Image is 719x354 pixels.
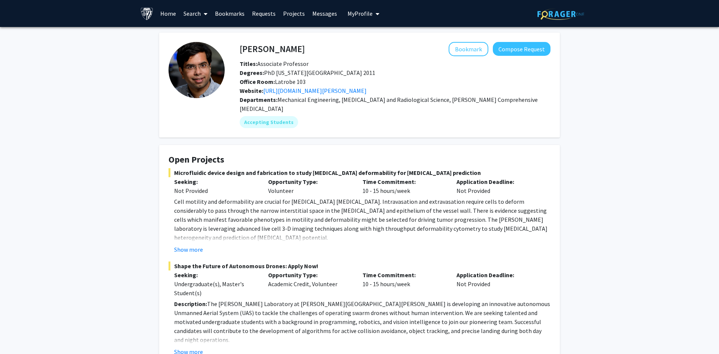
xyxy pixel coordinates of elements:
[211,0,248,27] a: Bookmarks
[362,270,445,279] p: Time Commitment:
[174,300,207,308] strong: Description:
[174,270,257,279] p: Seeking:
[456,177,539,186] p: Application Deadline:
[268,177,351,186] p: Opportunity Type:
[140,7,154,20] img: Johns Hopkins University Logo
[174,186,257,195] div: Not Provided
[309,0,341,27] a: Messages
[279,0,309,27] a: Projects
[240,96,538,112] span: Mechanical Engineering, [MEDICAL_DATA] and Radiological Science, [PERSON_NAME] Comprehensive [MED...
[240,78,275,85] b: Office Room:
[174,279,257,297] div: Undergraduate(s), Master's Student(s)
[263,87,367,94] a: Opens in a new tab
[268,270,351,279] p: Opportunity Type:
[248,0,279,27] a: Requests
[240,116,298,128] mat-chip: Accepting Students
[362,177,445,186] p: Time Commitment:
[263,177,357,195] div: Volunteer
[169,261,550,270] span: Shape the Future of Autonomous Drones: Apply Now!
[451,177,545,195] div: Not Provided
[240,96,277,103] b: Departments:
[240,69,264,76] b: Degrees:
[174,177,257,186] p: Seeking:
[174,197,550,242] p: Cell motility and deformability are crucial for [MEDICAL_DATA] [MEDICAL_DATA]. Intravasation and ...
[357,177,451,195] div: 10 - 15 hours/week
[449,42,488,56] button: Add Ishan Barman to Bookmarks
[537,8,584,20] img: ForagerOne Logo
[180,0,211,27] a: Search
[357,270,451,297] div: 10 - 15 hours/week
[456,270,539,279] p: Application Deadline:
[240,78,306,85] span: Latrobe 103
[451,270,545,297] div: Not Provided
[263,270,357,297] div: Academic Credit, Volunteer
[174,299,550,344] p: The [PERSON_NAME] Laboratory at [PERSON_NAME][GEOGRAPHIC_DATA][PERSON_NAME] is developing an inno...
[493,42,550,56] button: Compose Request to Ishan Barman
[240,87,263,94] b: Website:
[169,42,225,98] img: Profile Picture
[240,42,305,56] h4: [PERSON_NAME]
[240,60,309,67] span: Associate Professor
[240,60,257,67] b: Titles:
[174,245,203,254] button: Show more
[348,10,373,17] span: My Profile
[169,154,550,165] h4: Open Projects
[169,168,550,177] span: Microfluidic device design and fabrication to study [MEDICAL_DATA] deformability for [MEDICAL_DAT...
[240,69,375,76] span: PhD [US_STATE][GEOGRAPHIC_DATA] 2011
[157,0,180,27] a: Home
